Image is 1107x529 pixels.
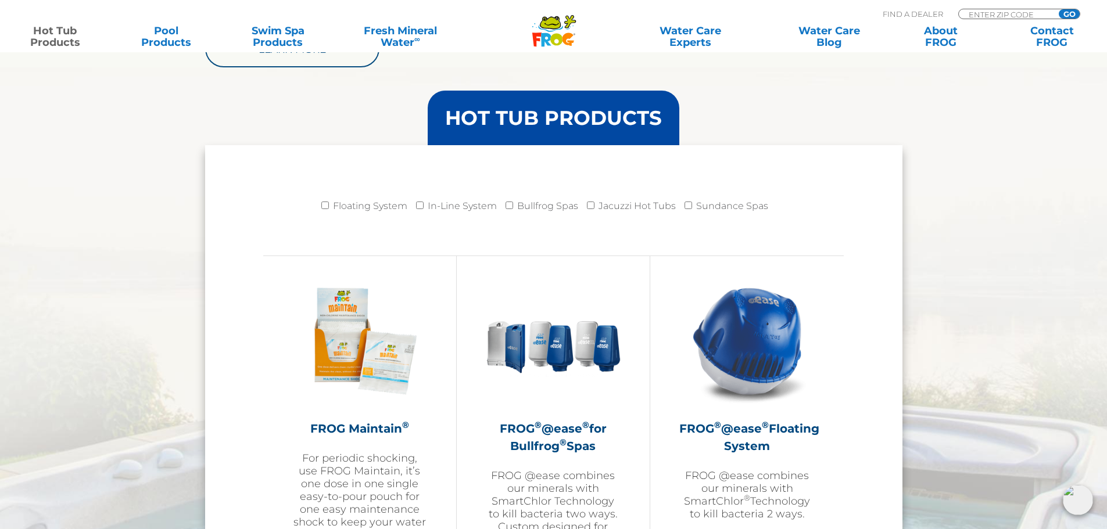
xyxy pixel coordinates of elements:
[599,195,676,218] label: Jacuzzi Hot Tubs
[968,9,1046,19] input: Zip Code Form
[517,195,578,218] label: Bullfrog Spas
[486,274,621,408] img: bullfrog-product-hero-300x300.png
[762,419,769,430] sup: ®
[560,437,567,448] sup: ®
[680,274,815,408] img: hot-tub-product-atease-system-300x300.png
[123,25,210,48] a: PoolProducts
[292,274,427,408] img: Frog_Maintain_Hero-2-v2-300x300.png
[714,419,721,430] sup: ®
[582,419,589,430] sup: ®
[897,25,984,48] a: AboutFROG
[679,420,815,455] h2: FROG @ease Floating System
[428,195,497,218] label: In-Line System
[744,493,750,502] sup: ®
[235,25,321,48] a: Swim SpaProducts
[414,34,420,44] sup: ∞
[333,195,407,218] label: Floating System
[12,25,98,48] a: Hot TubProducts
[1063,485,1093,515] img: openIcon
[402,419,409,430] sup: ®
[486,420,621,455] h2: FROG @ease for Bullfrog Spas
[620,25,761,48] a: Water CareExperts
[679,469,815,520] p: FROG @ease combines our minerals with SmartChlor Technology to kill bacteria 2 ways.
[1009,25,1095,48] a: ContactFROG
[292,420,427,437] h2: FROG Maintain
[1059,9,1080,19] input: GO
[883,9,943,19] p: Find A Dealer
[696,195,768,218] label: Sundance Spas
[535,419,542,430] sup: ®
[445,108,662,128] h3: HOT TUB PRODUCTS
[786,25,872,48] a: Water CareBlog
[346,25,454,48] a: Fresh MineralWater∞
